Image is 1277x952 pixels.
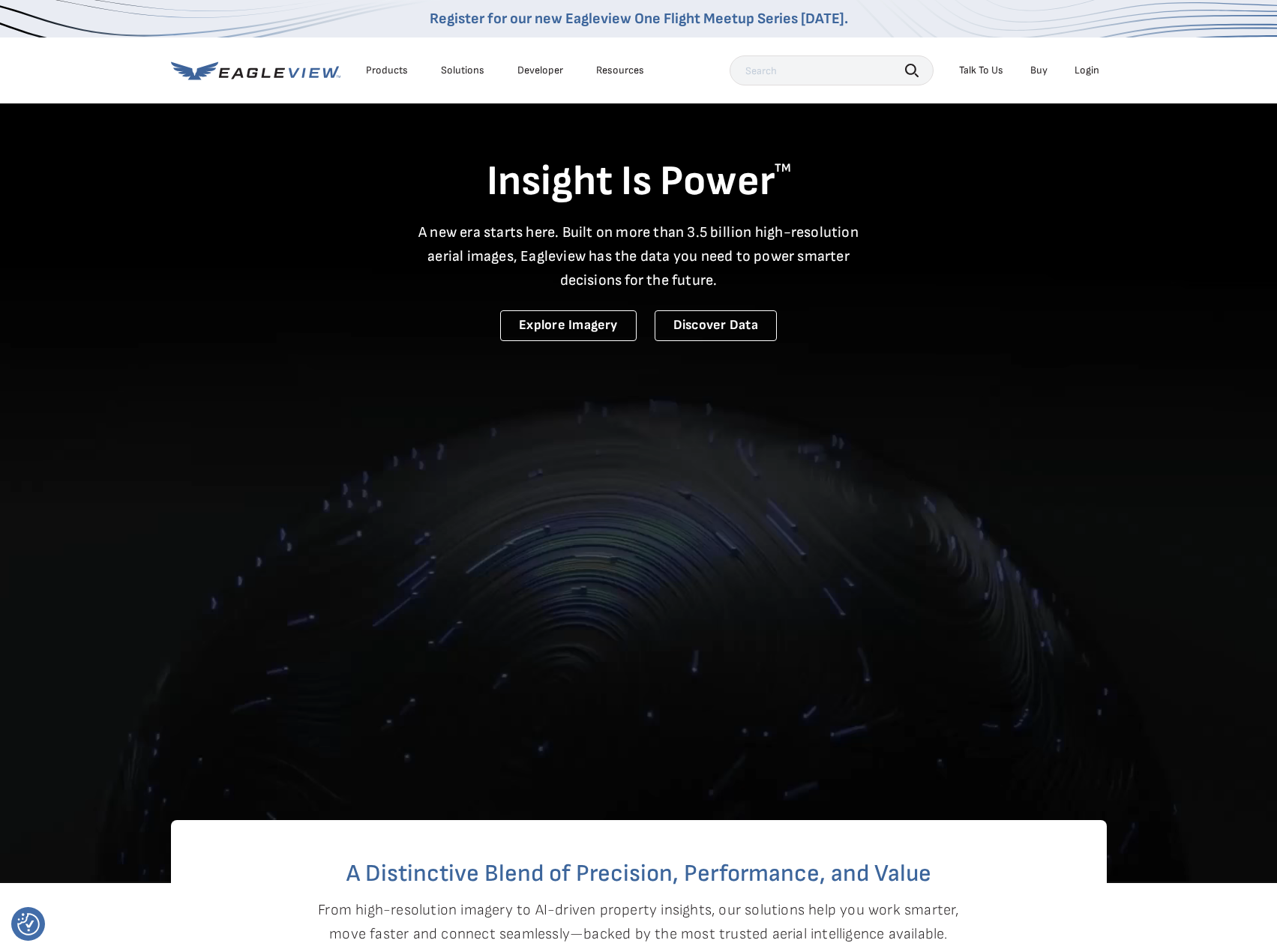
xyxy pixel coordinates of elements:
[517,64,563,77] a: Developer
[409,220,868,292] p: A new era starts here. Built on more than 3.5 billion high-resolution aerial images, Eagleview ha...
[959,64,1003,77] div: Talk To Us
[730,55,934,85] input: Search
[171,156,1107,208] h1: Insight Is Power
[430,10,848,28] a: Register for our new Eagleview One Flight Meetup Series [DATE].
[17,913,40,936] img: Revisit consent button
[17,913,40,936] button: Consent Preferences
[655,310,777,341] a: Discover Data
[596,64,644,77] div: Resources
[1030,64,1048,77] a: Buy
[318,898,960,946] p: From high-resolution imagery to AI-driven property insights, our solutions help you work smarter,...
[366,64,408,77] div: Products
[775,161,791,175] sup: TM
[231,862,1047,886] h2: A Distinctive Blend of Precision, Performance, and Value
[500,310,637,341] a: Explore Imagery
[1075,64,1099,77] div: Login
[441,64,484,77] div: Solutions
